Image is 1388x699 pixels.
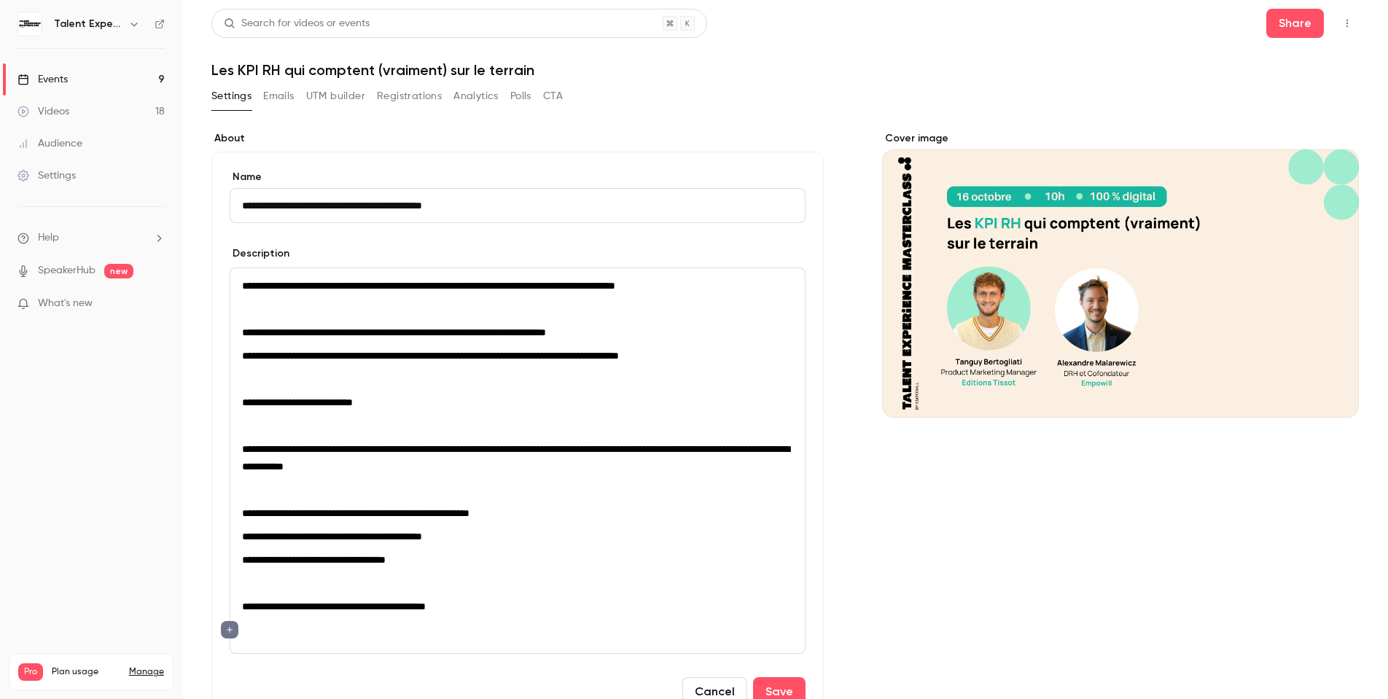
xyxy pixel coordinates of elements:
[263,85,294,108] button: Emails
[17,104,69,119] div: Videos
[510,85,531,108] button: Polls
[54,17,122,31] h6: Talent Experience Masterclass
[17,136,82,151] div: Audience
[211,85,252,108] button: Settings
[129,666,164,678] a: Manage
[543,85,563,108] button: CTA
[18,663,43,681] span: Pro
[1266,9,1324,38] button: Share
[306,85,365,108] button: UTM builder
[52,666,120,678] span: Plan usage
[224,16,370,31] div: Search for videos or events
[230,246,289,261] label: Description
[17,168,76,183] div: Settings
[453,85,499,108] button: Analytics
[230,268,805,653] div: editor
[882,131,1359,418] section: Cover image
[18,12,42,36] img: Talent Experience Masterclass
[38,296,93,311] span: What's new
[211,131,824,146] label: About
[230,268,806,654] section: description
[17,230,165,246] li: help-dropdown-opener
[104,264,133,278] span: new
[38,263,95,278] a: SpeakerHub
[38,230,59,246] span: Help
[882,131,1359,146] label: Cover image
[211,61,1359,79] h1: Les KPI RH qui comptent (vraiment) sur le terrain
[17,72,68,87] div: Events
[230,170,806,184] label: Name
[377,85,442,108] button: Registrations
[147,297,165,311] iframe: Noticeable Trigger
